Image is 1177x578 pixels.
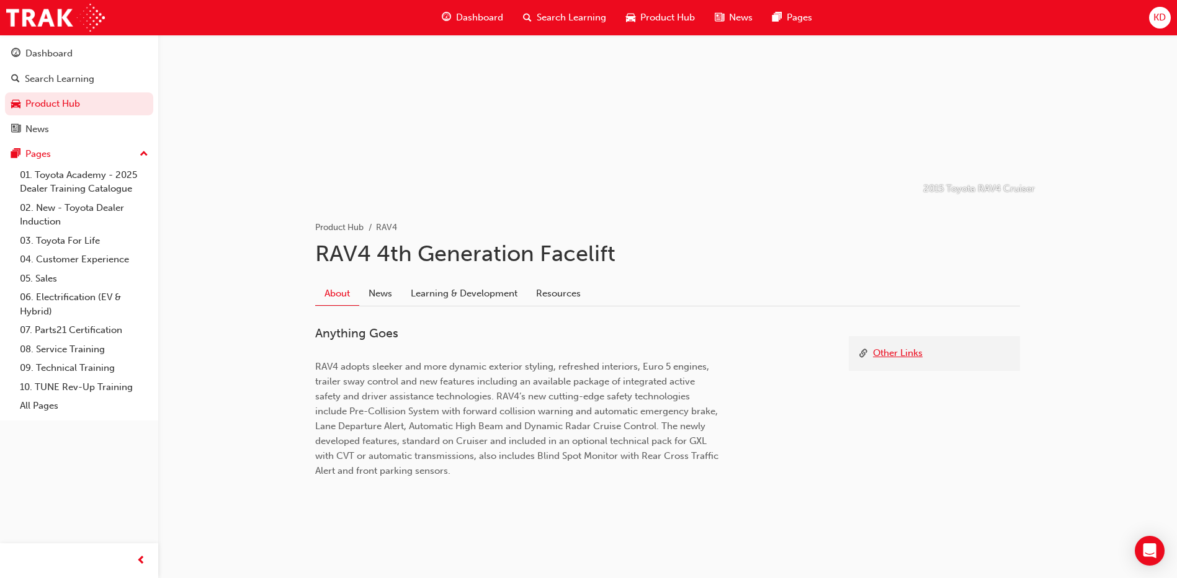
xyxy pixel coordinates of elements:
button: Pages [5,143,153,166]
a: car-iconProduct Hub [616,5,705,30]
a: News [5,118,153,141]
span: Dashboard [456,11,503,25]
a: Other Links [873,346,923,362]
span: Anything Goes [315,326,398,340]
div: News [25,122,49,136]
h1: RAV4 4th Generation Facelift [315,240,1020,267]
a: 05. Sales [15,269,153,288]
span: KD [1153,11,1166,25]
div: Dashboard [25,47,73,61]
span: News [729,11,753,25]
a: 07. Parts21 Certification [15,321,153,340]
a: 01. Toyota Academy - 2025 Dealer Training Catalogue [15,166,153,198]
span: car-icon [11,99,20,110]
span: news-icon [715,10,724,25]
div: Open Intercom Messenger [1135,536,1165,566]
a: News [359,282,401,305]
button: DashboardSearch LearningProduct HubNews [5,40,153,143]
a: Search Learning [5,68,153,91]
span: pages-icon [772,10,782,25]
p: 2015 Toyota RAV4 Cruiser [923,182,1035,196]
a: All Pages [15,396,153,416]
a: Learning & Development [401,282,527,305]
span: prev-icon [136,553,146,569]
a: guage-iconDashboard [432,5,513,30]
span: RAV4 adopts sleeker and more dynamic exterior styling, refreshed interiors, Euro 5 engines, trail... [315,361,721,476]
a: Product Hub [315,222,364,233]
a: About [315,282,359,306]
a: 08. Service Training [15,340,153,359]
span: news-icon [11,124,20,135]
a: news-iconNews [705,5,763,30]
a: 02. New - Toyota Dealer Induction [15,198,153,231]
span: pages-icon [11,149,20,160]
a: 04. Customer Experience [15,250,153,269]
li: RAV4 [376,221,397,235]
span: up-icon [140,146,148,162]
a: Resources [527,282,590,305]
a: search-iconSearch Learning [513,5,616,30]
a: Dashboard [5,42,153,65]
div: Pages [25,147,51,161]
span: Product Hub [640,11,695,25]
a: 10. TUNE Rev-Up Training [15,378,153,397]
span: Search Learning [537,11,606,25]
span: link-icon [859,346,868,362]
img: Trak [6,4,105,32]
button: KD [1149,7,1171,29]
a: 09. Technical Training [15,358,153,378]
a: 06. Electrification (EV & Hybrid) [15,288,153,321]
span: search-icon [11,74,20,85]
span: car-icon [626,10,635,25]
span: guage-icon [442,10,451,25]
span: guage-icon [11,48,20,60]
a: pages-iconPages [763,5,822,30]
span: Pages [787,11,812,25]
span: search-icon [523,10,532,25]
div: Search Learning [25,72,94,86]
a: Product Hub [5,92,153,115]
a: 03. Toyota For Life [15,231,153,251]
